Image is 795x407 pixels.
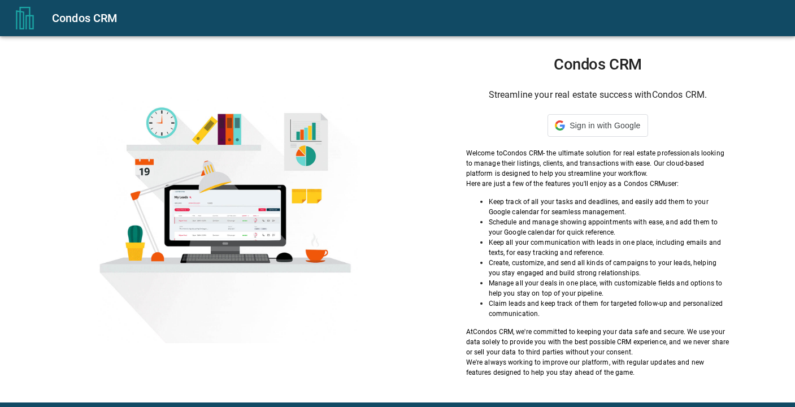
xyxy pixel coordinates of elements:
[52,9,781,27] div: Condos CRM
[489,237,729,258] p: Keep all your communication with leads in one place, including emails and texts, for easy trackin...
[489,298,729,319] p: Claim leads and keep track of them for targeted follow-up and personalized communication.
[466,148,729,179] p: Welcome to Condos CRM - the ultimate solution for real estate professionals looking to manage the...
[489,278,729,298] p: Manage all your deals in one place, with customizable fields and options to help you stay on top ...
[570,121,640,130] span: Sign in with Google
[466,357,729,378] p: We're always working to improve our platform, with regular updates and new features designed to h...
[466,327,729,357] p: At Condos CRM , we're committed to keeping your data safe and secure. We use your data solely to ...
[489,258,729,278] p: Create, customize, and send all kinds of campaigns to your leads, helping you stay engaged and bu...
[489,217,729,237] p: Schedule and manage showing appointments with ease, and add them to your Google calendar for quic...
[466,87,729,103] h6: Streamline your real estate success with Condos CRM .
[466,179,729,189] p: Here are just a few of the features you'll enjoy as a Condos CRM user:
[466,55,729,73] h1: Condos CRM
[489,197,729,217] p: Keep track of all your tasks and deadlines, and easily add them to your Google calendar for seaml...
[548,114,648,137] div: Sign in with Google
